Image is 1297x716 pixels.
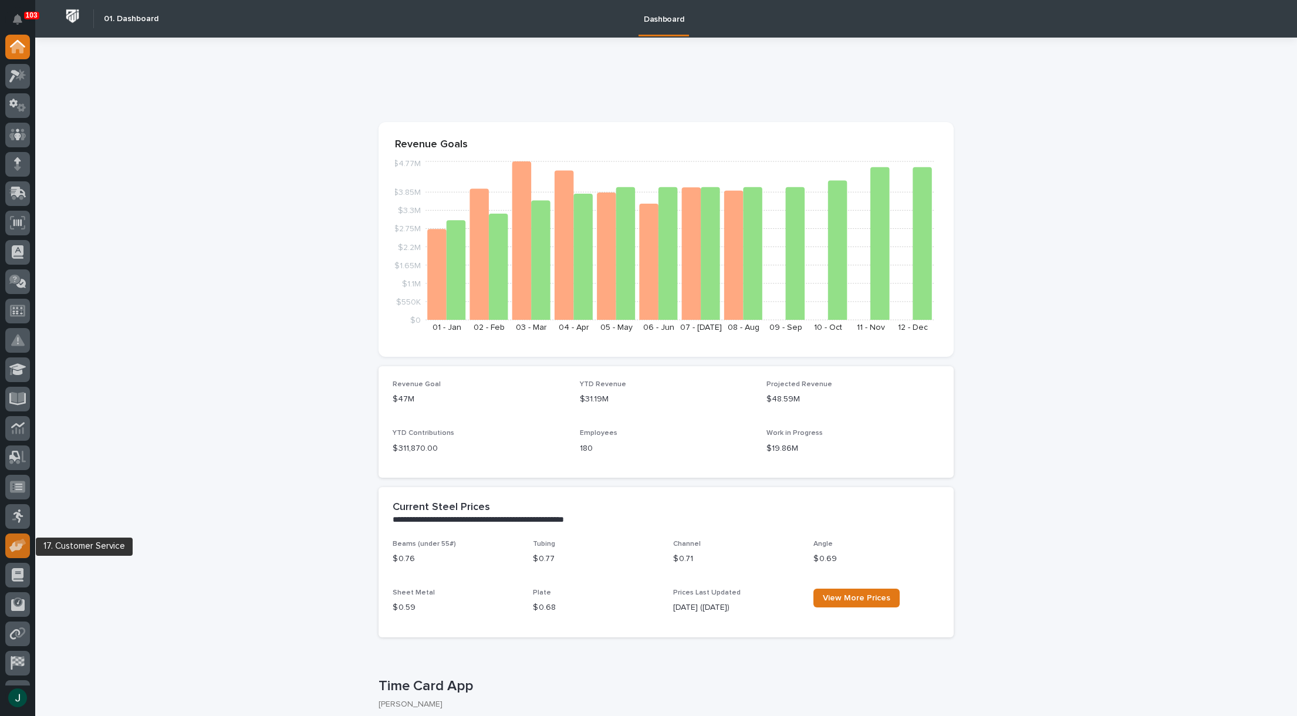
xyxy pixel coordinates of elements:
p: $ 0.77 [533,553,659,565]
text: 12 - Dec [898,323,928,332]
a: View More Prices [813,589,900,607]
tspan: $0 [410,316,421,325]
p: $ 0.68 [533,602,659,614]
span: Work in Progress [766,430,823,437]
span: Angle [813,541,833,548]
text: 07 - [DATE] [680,323,722,332]
span: Beams (under 55#) [393,541,456,548]
text: 04 - Apr [559,323,589,332]
p: $ 0.59 [393,602,519,614]
span: Employees [580,430,617,437]
p: $48.59M [766,393,940,406]
tspan: $1.1M [402,279,421,288]
tspan: $550K [396,298,421,306]
span: Sheet Metal [393,589,435,596]
text: 02 - Feb [474,323,505,332]
p: $47M [393,393,566,406]
span: Tubing [533,541,555,548]
text: 08 - Aug [728,323,759,332]
p: $ 0.76 [393,553,519,565]
tspan: $3.85M [393,188,421,197]
div: Notifications103 [15,14,30,33]
text: 11 - Nov [857,323,885,332]
p: $ 0.71 [673,553,799,565]
p: $19.86M [766,443,940,455]
span: YTD Contributions [393,430,454,437]
tspan: $3.3M [398,207,421,215]
span: Revenue Goal [393,381,441,388]
text: 05 - May [600,323,633,332]
span: Plate [533,589,551,596]
span: Prices Last Updated [673,589,741,596]
p: Time Card App [379,678,949,695]
tspan: $1.65M [394,261,421,269]
p: Revenue Goals [395,139,937,151]
h2: Current Steel Prices [393,501,490,514]
button: users-avatar [5,685,30,710]
p: 103 [26,11,38,19]
p: $31.19M [580,393,753,406]
p: [DATE] ([DATE]) [673,602,799,614]
p: 180 [580,443,753,455]
text: 03 - Mar [516,323,547,332]
tspan: $2.2M [398,243,421,251]
p: [PERSON_NAME] [379,700,944,710]
tspan: $4.77M [393,160,421,168]
p: $ 0.69 [813,553,940,565]
span: Projected Revenue [766,381,832,388]
img: Workspace Logo [62,5,83,27]
text: 06 - Jun [643,323,674,332]
text: 01 - Jan [433,323,461,332]
text: 10 - Oct [814,323,842,332]
span: YTD Revenue [580,381,626,388]
text: 09 - Sep [769,323,802,332]
tspan: $2.75M [394,225,421,233]
p: $ 311,870.00 [393,443,566,455]
span: View More Prices [823,594,890,602]
button: Notifications [5,7,30,32]
h2: 01. Dashboard [104,14,158,24]
span: Channel [673,541,701,548]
